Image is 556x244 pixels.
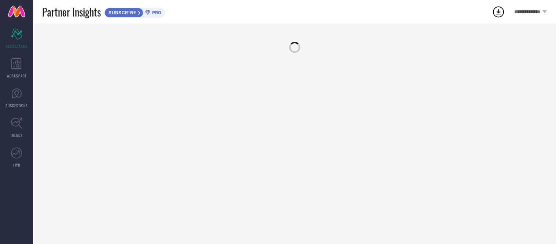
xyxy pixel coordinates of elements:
[150,10,161,15] span: PRO
[104,6,165,18] a: SUBSCRIBEPRO
[492,5,505,18] div: Open download list
[5,103,28,108] span: SUGGESTIONS
[105,10,138,15] span: SUBSCRIBE
[7,73,27,79] span: WORKSPACE
[6,43,27,49] span: SCORECARDS
[42,4,101,19] span: Partner Insights
[10,132,23,138] span: TRENDS
[13,162,20,168] span: FWD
